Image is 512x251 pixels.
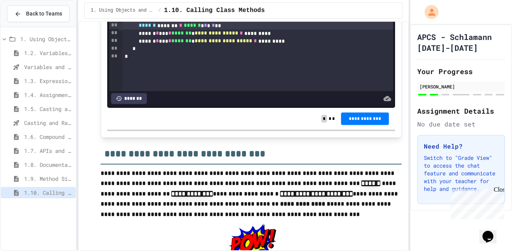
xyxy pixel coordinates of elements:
[24,49,73,57] span: 1.2. Variables and Data Types
[416,3,441,21] div: My Account
[24,175,73,183] span: 1.9. Method Signatures
[20,35,73,43] span: 1. Using Objects and Methods
[164,6,265,15] span: 1.10. Calling Class Methods
[24,63,73,71] span: Variables and Data Types - Quiz
[24,147,73,155] span: 1.7. APIs and Libraries
[417,31,505,53] h1: APCS - Schlamann [DATE]-[DATE]
[158,7,161,14] span: /
[417,106,505,116] h2: Assignment Details
[424,142,498,151] h3: Need Help?
[7,5,70,22] button: Back to Teams
[24,77,73,85] span: 1.3. Expressions and Output [New]
[24,105,73,113] span: 1.5. Casting and Ranges of Values
[24,161,73,169] span: 1.8. Documentation with Comments and Preconditions
[479,220,504,243] iframe: chat widget
[24,189,73,197] span: 1.10. Calling Class Methods
[91,7,155,14] span: 1. Using Objects and Methods
[424,154,498,193] p: Switch to "Grade View" to access the chat feature and communicate with your teacher for help and ...
[24,91,73,99] span: 1.4. Assignment and Input
[417,119,505,129] div: No due date set
[3,3,54,49] div: Chat with us now!Close
[420,83,503,90] div: [PERSON_NAME]
[26,10,62,18] span: Back to Teams
[417,66,505,77] h2: Your Progress
[24,119,73,127] span: Casting and Ranges of variables - Quiz
[24,133,73,141] span: 1.6. Compound Assignment Operators
[448,186,504,219] iframe: chat widget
